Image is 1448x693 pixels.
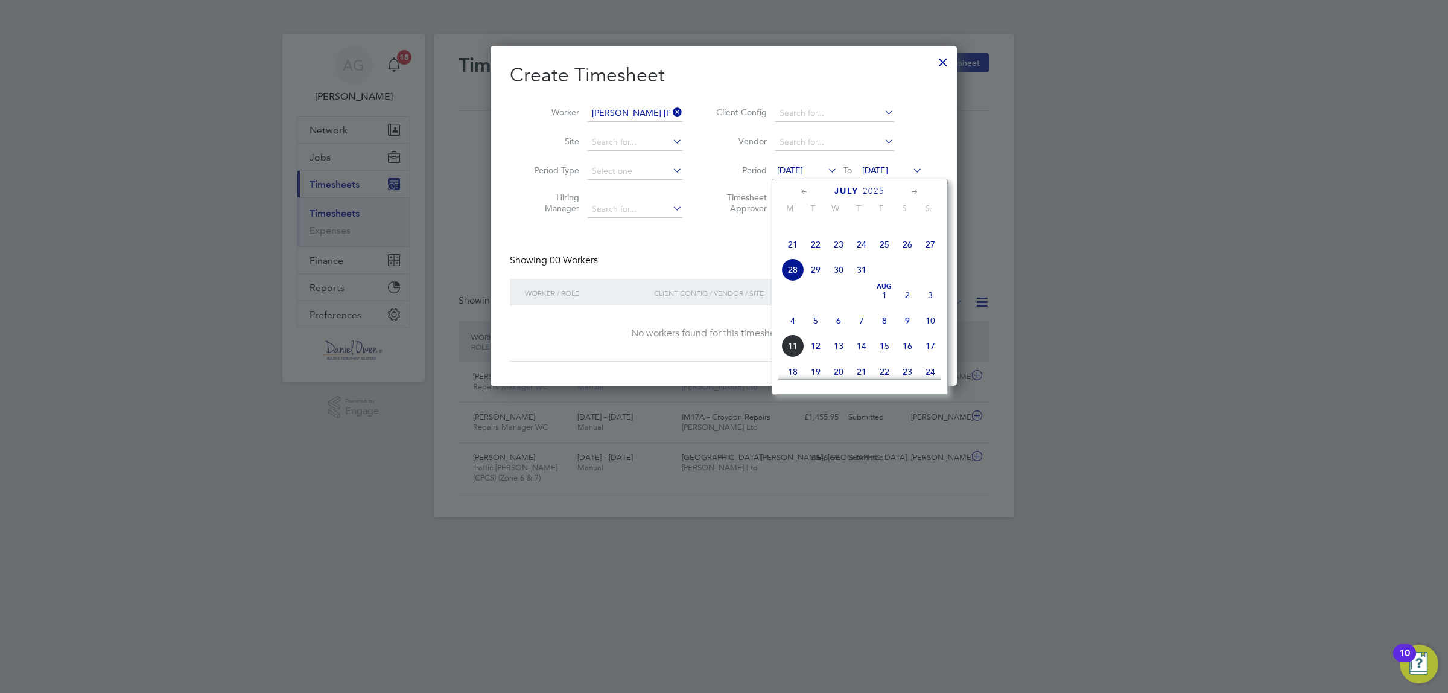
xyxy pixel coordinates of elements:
[896,309,919,332] span: 9
[862,165,888,176] span: [DATE]
[804,233,827,256] span: 22
[781,233,804,256] span: 21
[919,233,942,256] span: 27
[713,192,767,214] label: Timesheet Approver
[827,258,850,281] span: 30
[713,107,767,118] label: Client Config
[827,334,850,357] span: 13
[873,334,896,357] span: 15
[781,309,804,332] span: 4
[775,134,894,151] input: Search for...
[522,279,651,307] div: Worker / Role
[870,203,893,214] span: F
[510,63,938,88] h2: Create Timesheet
[778,203,801,214] span: M
[919,334,942,357] span: 17
[850,334,873,357] span: 14
[804,334,827,357] span: 12
[781,360,804,383] span: 18
[522,327,926,340] div: No workers found for this timesheet period.
[896,284,919,307] span: 2
[873,309,896,332] span: 8
[713,136,767,147] label: Vendor
[775,105,894,122] input: Search for...
[896,360,919,383] span: 23
[834,186,859,196] span: July
[873,233,896,256] span: 25
[588,201,682,218] input: Search for...
[525,107,579,118] label: Worker
[827,360,850,383] span: 20
[850,258,873,281] span: 31
[801,203,824,214] span: T
[847,203,870,214] span: T
[824,203,847,214] span: W
[896,233,919,256] span: 26
[919,360,942,383] span: 24
[588,163,682,180] input: Select one
[840,162,856,178] span: To
[873,284,896,307] span: 1
[896,334,919,357] span: 16
[777,165,803,176] span: [DATE]
[525,192,579,214] label: Hiring Manager
[510,254,600,267] div: Showing
[651,279,845,307] div: Client Config / Vendor / Site
[916,203,939,214] span: S
[550,254,598,266] span: 00 Workers
[525,165,579,176] label: Period Type
[525,136,579,147] label: Site
[804,360,827,383] span: 19
[781,334,804,357] span: 11
[804,258,827,281] span: 29
[827,233,850,256] span: 23
[827,309,850,332] span: 6
[919,309,942,332] span: 10
[781,258,804,281] span: 28
[588,105,682,122] input: Search for...
[850,360,873,383] span: 21
[1399,653,1410,669] div: 10
[873,360,896,383] span: 22
[893,203,916,214] span: S
[919,284,942,307] span: 3
[713,165,767,176] label: Period
[1400,645,1438,683] button: Open Resource Center, 10 new notifications
[850,233,873,256] span: 24
[863,186,884,196] span: 2025
[588,134,682,151] input: Search for...
[850,309,873,332] span: 7
[804,309,827,332] span: 5
[873,284,896,290] span: Aug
